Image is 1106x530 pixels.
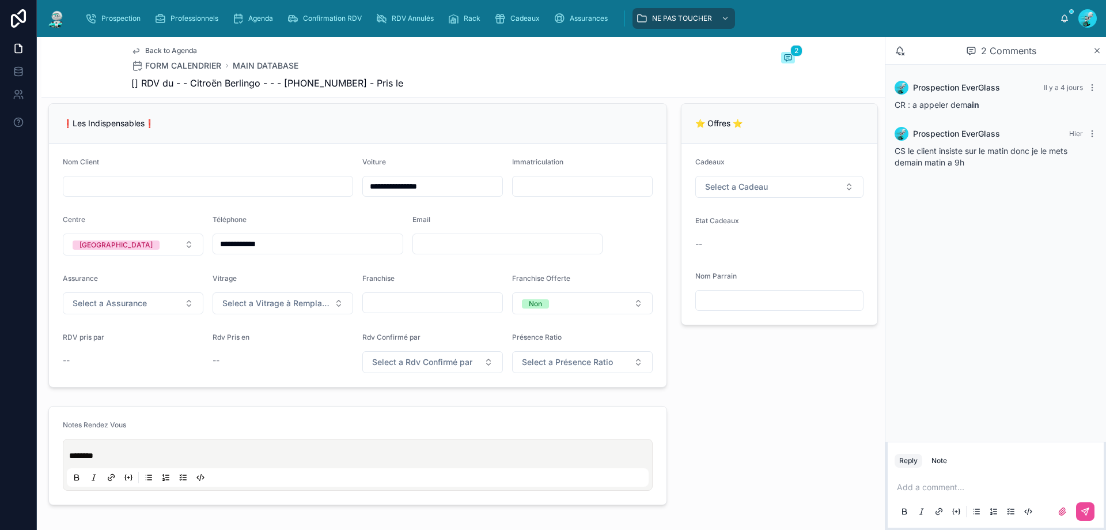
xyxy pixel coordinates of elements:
span: Assurances [570,14,608,23]
a: Confirmation RDV [283,8,370,29]
span: Agenda [248,14,273,23]
span: RDV pris par [63,333,104,341]
button: Note [927,454,952,468]
button: Select Button [63,234,203,255]
span: CR : a appeler dem [895,100,979,110]
span: Nom Client [63,157,99,166]
a: Professionnels [151,8,226,29]
button: Select Button [213,292,353,314]
span: Select a Cadeau [705,181,768,193]
div: Note [931,456,947,465]
a: FORM CALENDRIER [131,60,221,72]
span: -- [213,355,219,366]
button: Select Button [362,351,503,373]
button: Select Button [695,176,863,198]
span: Select a Rdv Confirmé par [372,356,472,368]
span: Rdv Pris en [213,333,249,341]
img: App logo [46,9,67,28]
a: Back to Agenda [131,46,197,55]
span: Assurance [63,274,98,283]
span: ❗Les Indispensables❗ [63,118,154,128]
a: Agenda [229,8,281,29]
span: Voiture [362,157,386,166]
a: Prospection [82,8,149,29]
span: Nom Parrain [695,272,737,280]
span: NE PAS TOUCHER [652,14,712,23]
span: Select a Assurance [73,298,147,309]
span: 2 [790,45,802,57]
span: CS le client insiste sur le matin donc je le mets demain matin a 9h [895,146,1067,167]
a: Assurances [550,8,616,29]
span: Select a Vitrage à Remplacer [222,298,329,309]
span: Professionnels [171,14,218,23]
span: Confirmation RDV [303,14,362,23]
span: Téléphone [213,215,247,224]
span: Franchise [362,274,395,283]
span: Rdv Confirmé par [362,333,421,341]
span: Prospection [101,14,141,23]
span: Cadeaux [510,14,540,23]
span: Notes Rendez Vous [63,420,126,429]
button: Select Button [512,351,653,373]
button: Reply [895,454,922,468]
button: 2 [781,52,795,66]
span: Rack [464,14,480,23]
span: FORM CALENDRIER [145,60,221,72]
span: -- [63,355,70,366]
div: [GEOGRAPHIC_DATA] [79,240,153,250]
span: 2 Comments [981,44,1036,58]
button: Select Button [512,292,653,314]
a: RDV Annulés [372,8,442,29]
span: Hier [1069,129,1083,138]
span: Centre [63,215,85,224]
span: RDV Annulés [392,14,434,23]
span: Back to Agenda [145,46,197,55]
span: Email [412,215,430,224]
a: Rack [444,8,488,29]
span: Présence Ratio [512,333,562,341]
div: scrollable content [76,6,1060,31]
span: Cadeaux [695,157,725,166]
a: Cadeaux [491,8,548,29]
span: Etat Cadeaux [695,216,739,225]
strong: ain [967,100,979,110]
span: Vitrage [213,274,237,283]
a: MAIN DATABASE [233,60,298,72]
span: Prospection EverGlass [913,82,1000,93]
span: Il y a 4 jours [1044,83,1083,92]
a: NE PAS TOUCHER [632,8,735,29]
div: Non [529,299,542,309]
button: Select Button [63,292,203,314]
span: Franchise Offerte [512,274,570,283]
span: Prospection EverGlass [913,128,1000,140]
span: ⭐ Offres ⭐ [695,118,743,128]
span: -- [695,238,702,250]
span: Immatriculation [512,157,563,166]
span: Select a Présence Ratio [522,356,613,368]
span: [] RDV du - - Citroën Berlingo - - - [PHONE_NUMBER] - Pris le [131,76,403,90]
